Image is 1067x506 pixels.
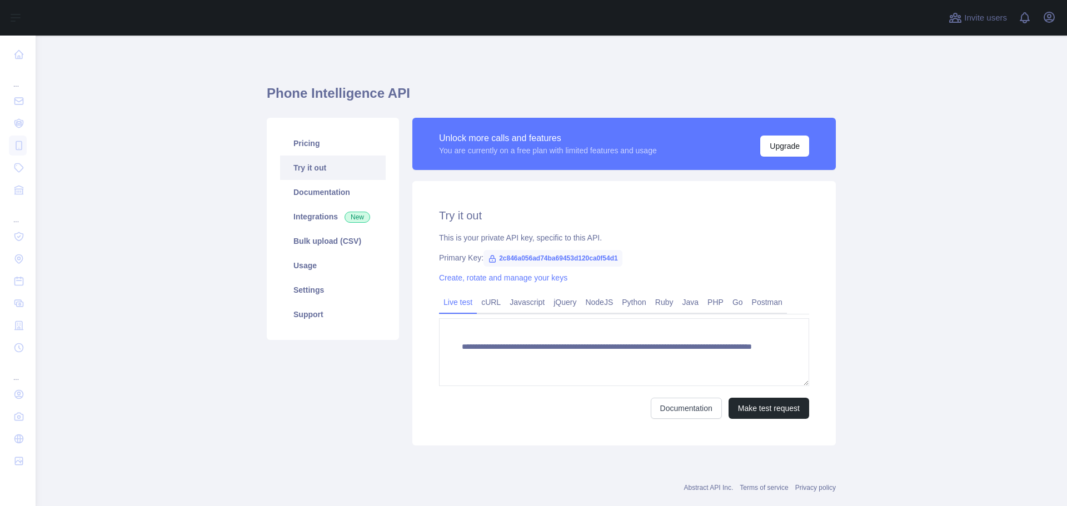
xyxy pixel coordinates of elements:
a: Postman [747,293,787,311]
a: NodeJS [581,293,617,311]
a: Javascript [505,293,549,311]
div: Primary Key: [439,252,809,263]
h2: Try it out [439,208,809,223]
div: ... [9,67,27,89]
div: ... [9,360,27,382]
h1: Phone Intelligence API [267,84,836,111]
a: Terms of service [740,484,788,492]
a: Bulk upload (CSV) [280,229,386,253]
a: Create, rotate and manage your keys [439,273,567,282]
a: Java [678,293,704,311]
a: Usage [280,253,386,278]
button: Make test request [729,398,809,419]
a: Try it out [280,156,386,180]
a: Privacy policy [795,484,836,492]
button: Upgrade [760,136,809,157]
a: Documentation [651,398,722,419]
a: Python [617,293,651,311]
button: Invite users [946,9,1009,27]
a: Settings [280,278,386,302]
span: 2c846a056ad74ba69453d120ca0f54d1 [483,250,622,267]
a: Support [280,302,386,327]
a: cURL [477,293,505,311]
a: Abstract API Inc. [684,484,734,492]
div: You are currently on a free plan with limited features and usage [439,145,657,156]
a: Documentation [280,180,386,204]
a: Integrations New [280,204,386,229]
a: Go [728,293,747,311]
span: Invite users [964,12,1007,24]
a: jQuery [549,293,581,311]
span: New [345,212,370,223]
div: ... [9,202,27,224]
a: Pricing [280,131,386,156]
a: Ruby [651,293,678,311]
a: PHP [703,293,728,311]
a: Live test [439,293,477,311]
div: This is your private API key, specific to this API. [439,232,809,243]
div: Unlock more calls and features [439,132,657,145]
